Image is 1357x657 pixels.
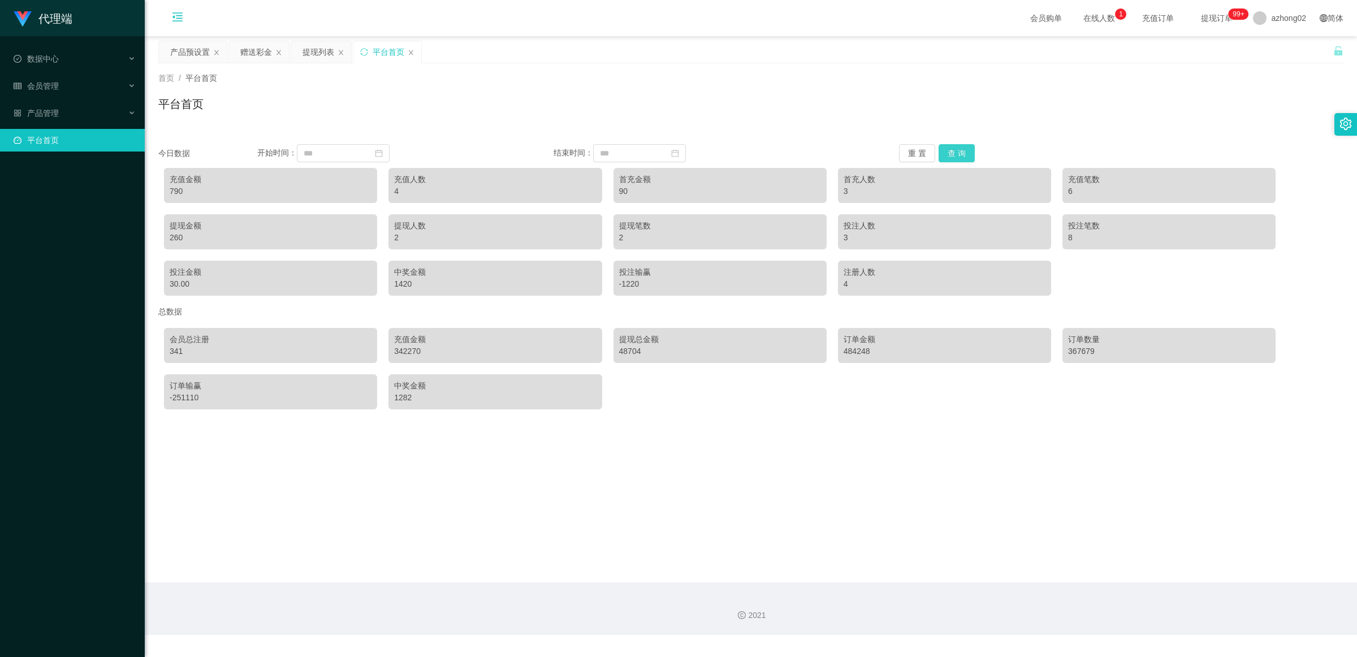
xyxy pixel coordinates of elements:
i: 图标: global [1320,14,1328,22]
div: 订单数量 [1068,334,1270,345]
div: 48704 [619,345,821,357]
div: 注册人数 [844,266,1045,278]
div: 首充金额 [619,174,821,185]
i: 图标: sync [360,48,368,56]
i: 图标: close [213,49,220,56]
span: 在线人数 [1078,14,1121,22]
h1: 平台首页 [158,96,204,113]
div: 充值笔数 [1068,174,1270,185]
i: 图标: copyright [738,611,746,619]
div: 中奖金额 [394,380,596,392]
div: 341 [170,345,371,357]
i: 图标: calendar [671,149,679,157]
div: 6 [1068,185,1270,197]
div: 90 [619,185,821,197]
div: 今日数据 [158,148,257,159]
div: 提现人数 [394,220,596,232]
span: 数据中心 [14,54,59,63]
div: 2021 [154,610,1348,621]
div: 提现列表 [302,41,334,63]
div: 484248 [844,345,1045,357]
i: 图标: appstore-o [14,109,21,117]
div: 总数据 [158,301,1343,322]
div: 提现笔数 [619,220,821,232]
i: 图标: calendar [375,149,383,157]
div: 投注金额 [170,266,371,278]
div: 产品预设置 [170,41,210,63]
div: 4 [394,185,596,197]
div: 投注输赢 [619,266,821,278]
div: 2 [619,232,821,244]
div: 3 [844,185,1045,197]
div: 3 [844,232,1045,244]
span: 结束时间： [554,148,593,157]
button: 查 询 [939,144,975,162]
div: 平台首页 [373,41,404,63]
div: 260 [170,232,371,244]
div: 充值人数 [394,174,596,185]
div: 30.00 [170,278,371,290]
div: 投注人数 [844,220,1045,232]
i: 图标: close [408,49,414,56]
div: 充值金额 [394,334,596,345]
sup: 1208 [1228,8,1248,20]
div: 8 [1068,232,1270,244]
span: 平台首页 [185,74,217,83]
div: 投注笔数 [1068,220,1270,232]
div: 充值金额 [170,174,371,185]
div: 提现总金额 [619,334,821,345]
div: 提现金额 [170,220,371,232]
p: 1 [1119,8,1123,20]
div: 订单金额 [844,334,1045,345]
a: 图标: dashboard平台首页 [14,129,136,152]
i: 图标: menu-fold [158,1,197,37]
div: 1420 [394,278,596,290]
div: 367679 [1068,345,1270,357]
div: 会员总注册 [170,334,371,345]
span: 首页 [158,74,174,83]
span: / [179,74,181,83]
i: 图标: close [338,49,344,56]
div: 790 [170,185,371,197]
button: 重 置 [899,144,935,162]
div: 4 [844,278,1045,290]
sup: 1 [1115,8,1126,20]
div: 赠送彩金 [240,41,272,63]
h1: 代理端 [38,1,72,37]
div: 中奖金额 [394,266,596,278]
a: 代理端 [14,14,72,23]
div: -1220 [619,278,821,290]
div: 342270 [394,345,596,357]
span: 会员管理 [14,81,59,90]
i: 图标: table [14,82,21,90]
div: 首充人数 [844,174,1045,185]
i: 图标: check-circle-o [14,55,21,63]
i: 图标: unlock [1333,46,1343,56]
div: 2 [394,232,596,244]
span: 产品管理 [14,109,59,118]
i: 图标: close [275,49,282,56]
span: 开始时间： [257,148,297,157]
span: 提现订单 [1195,14,1238,22]
div: -251110 [170,392,371,404]
img: logo.9652507e.png [14,11,32,27]
div: 1282 [394,392,596,404]
i: 图标: setting [1339,118,1352,130]
div: 订单输赢 [170,380,371,392]
span: 充值订单 [1136,14,1179,22]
